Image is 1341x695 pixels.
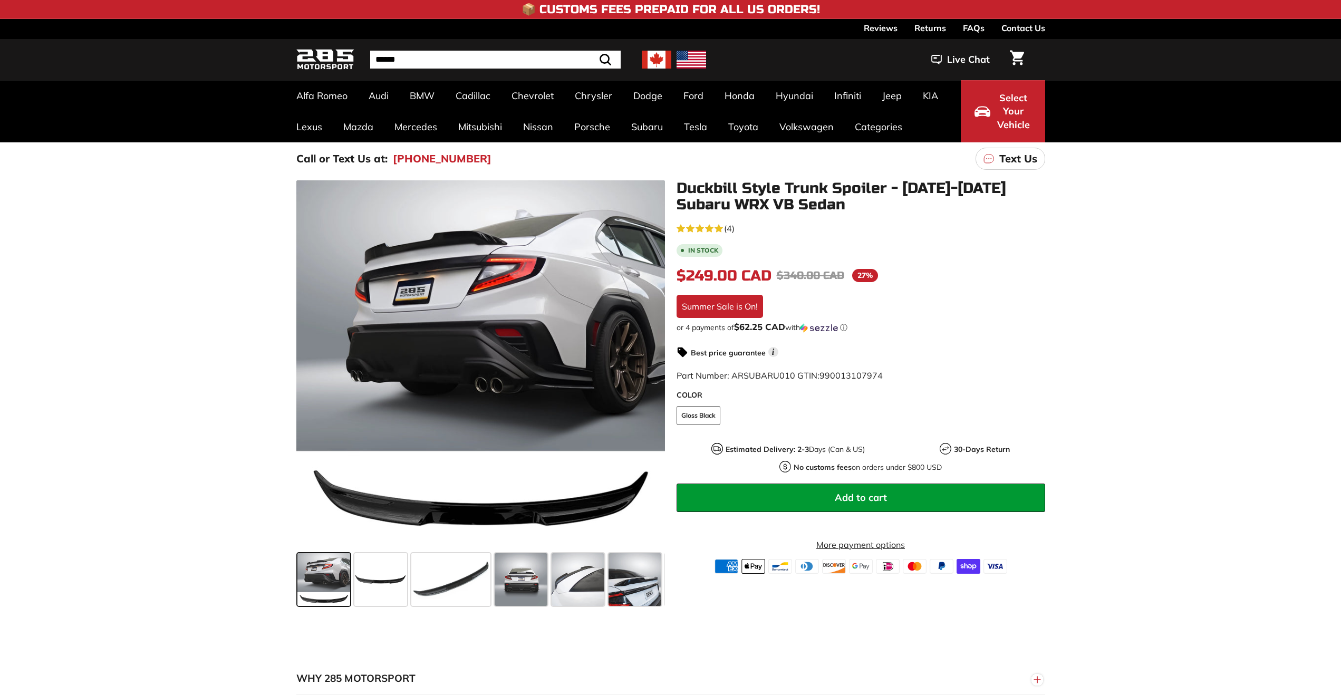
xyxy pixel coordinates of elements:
input: Search [370,51,621,69]
a: Honda [714,80,765,111]
span: Add to cart [835,491,887,504]
a: Hyundai [765,80,824,111]
a: Tesla [673,111,718,142]
a: Returns [914,19,946,37]
img: american_express [715,559,738,574]
img: ideal [876,559,900,574]
a: Reviews [864,19,898,37]
img: paypal [930,559,953,574]
a: Dodge [623,80,673,111]
a: KIA [912,80,949,111]
img: apple_pay [741,559,765,574]
span: $249.00 CAD [677,267,771,285]
a: Audi [358,80,399,111]
a: Mercedes [384,111,448,142]
a: Toyota [718,111,769,142]
span: Part Number: ARSUBARU010 GTIN: [677,370,883,381]
h4: 📦 Customs Fees Prepaid for All US Orders! [522,3,820,16]
b: In stock [688,247,718,254]
p: on orders under $800 USD [794,462,942,473]
a: Mitsubishi [448,111,513,142]
button: Add to cart [677,484,1045,512]
div: or 4 payments of with [677,322,1045,333]
span: Select Your Vehicle [996,91,1031,132]
a: Lexus [286,111,333,142]
a: 5.0 rating (4 votes) [677,221,1045,235]
img: Sezzle [800,323,838,333]
img: google_pay [849,559,873,574]
a: Cart [1004,42,1030,78]
a: Mazda [333,111,384,142]
button: Select Your Vehicle [961,80,1045,142]
a: Alfa Romeo [286,80,358,111]
div: or 4 payments of$62.25 CADwithSezzle Click to learn more about Sezzle [677,322,1045,333]
a: [PHONE_NUMBER] [393,151,491,167]
a: Contact Us [1001,19,1045,37]
strong: Best price guarantee [691,348,766,358]
a: Infiniti [824,80,872,111]
span: (4) [724,222,735,235]
img: Logo_285_Motorsport_areodynamics_components [296,47,354,72]
a: More payment options [677,538,1045,551]
a: FAQs [963,19,985,37]
strong: 30-Days Return [954,445,1010,454]
span: i [768,347,778,357]
a: Jeep [872,80,912,111]
a: BMW [399,80,445,111]
button: Live Chat [918,46,1004,73]
a: Text Us [976,148,1045,170]
img: bancontact [768,559,792,574]
img: visa [983,559,1007,574]
img: diners_club [795,559,819,574]
a: Cadillac [445,80,501,111]
a: Subaru [621,111,673,142]
a: Nissan [513,111,564,142]
strong: No customs fees [794,462,852,472]
img: master [903,559,927,574]
h1: Duckbill Style Trunk Spoiler - [DATE]-[DATE] Subaru WRX VB Sedan [677,180,1045,213]
span: $340.00 CAD [777,269,844,282]
button: WHY 285 MOTORSPORT [296,663,1045,694]
img: discover [822,559,846,574]
label: COLOR [677,390,1045,401]
img: shopify_pay [957,559,980,574]
div: Summer Sale is On! [677,295,763,318]
a: Porsche [564,111,621,142]
span: 990013107974 [819,370,883,381]
a: Chevrolet [501,80,564,111]
a: Categories [844,111,913,142]
a: Chrysler [564,80,623,111]
p: Text Us [999,151,1037,167]
p: Days (Can & US) [726,444,865,455]
span: 27% [852,269,878,282]
a: Ford [673,80,714,111]
p: Call or Text Us at: [296,151,388,167]
span: $62.25 CAD [734,321,785,332]
span: Live Chat [947,53,990,66]
strong: Estimated Delivery: 2-3 [726,445,809,454]
a: Volkswagen [769,111,844,142]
